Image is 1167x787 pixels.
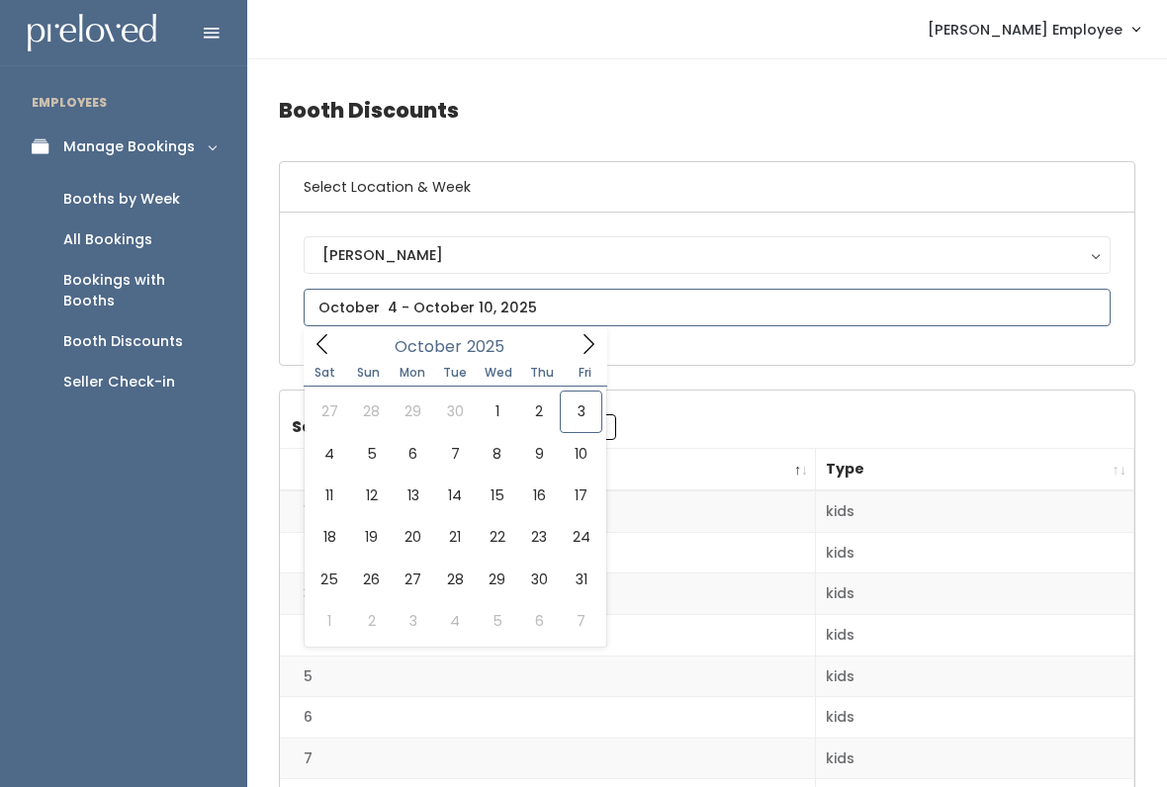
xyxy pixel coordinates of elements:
[280,697,816,739] td: 6
[280,738,816,779] td: 7
[309,600,350,642] span: November 1, 2025
[434,559,476,600] span: October 28, 2025
[280,532,816,573] td: 2
[433,367,477,379] span: Tue
[309,516,350,558] span: October 18, 2025
[518,391,560,432] span: October 2, 2025
[560,600,601,642] span: November 7, 2025
[63,189,180,210] div: Booths by Week
[518,475,560,516] span: October 16, 2025
[477,367,520,379] span: Wed
[347,367,391,379] span: Sun
[350,559,392,600] span: October 26, 2025
[560,433,601,475] span: October 10, 2025
[434,391,476,432] span: September 30, 2025
[434,600,476,642] span: November 4, 2025
[280,162,1134,213] h6: Select Location & Week
[393,391,434,432] span: September 29, 2025
[816,738,1134,779] td: kids
[309,433,350,475] span: October 4, 2025
[280,490,816,532] td: 1
[520,367,564,379] span: Thu
[391,367,434,379] span: Mon
[928,19,1122,41] span: [PERSON_NAME] Employee
[462,334,521,359] input: Year
[280,615,816,656] td: 4
[477,559,518,600] span: October 29, 2025
[518,559,560,600] span: October 30, 2025
[816,573,1134,615] td: kids
[816,490,1134,532] td: kids
[309,559,350,600] span: October 25, 2025
[304,289,1111,326] input: October 4 - October 10, 2025
[908,8,1159,50] a: [PERSON_NAME] Employee
[477,475,518,516] span: October 15, 2025
[816,697,1134,739] td: kids
[393,559,434,600] span: October 27, 2025
[434,433,476,475] span: October 7, 2025
[304,367,347,379] span: Sat
[280,573,816,615] td: 3
[518,516,560,558] span: October 23, 2025
[292,414,616,440] label: Search:
[560,559,601,600] span: October 31, 2025
[560,391,601,432] span: October 3, 2025
[350,516,392,558] span: October 19, 2025
[477,391,518,432] span: October 1, 2025
[309,475,350,516] span: October 11, 2025
[322,244,1092,266] div: [PERSON_NAME]
[63,372,175,393] div: Seller Check-in
[279,83,1135,137] h4: Booth Discounts
[477,516,518,558] span: October 22, 2025
[280,449,816,491] th: Booth Number: activate to sort column descending
[309,391,350,432] span: September 27, 2025
[816,656,1134,697] td: kids
[63,270,216,311] div: Bookings with Booths
[350,475,392,516] span: October 12, 2025
[63,229,152,250] div: All Bookings
[560,516,601,558] span: October 24, 2025
[63,331,183,352] div: Booth Discounts
[434,475,476,516] span: October 14, 2025
[393,600,434,642] span: November 3, 2025
[564,367,607,379] span: Fri
[280,656,816,697] td: 5
[560,475,601,516] span: October 17, 2025
[350,433,392,475] span: October 5, 2025
[816,615,1134,656] td: kids
[28,14,156,52] img: preloved logo
[518,600,560,642] span: November 6, 2025
[434,516,476,558] span: October 21, 2025
[395,339,462,355] span: October
[393,475,434,516] span: October 13, 2025
[350,600,392,642] span: November 2, 2025
[393,516,434,558] span: October 20, 2025
[350,391,392,432] span: September 28, 2025
[393,433,434,475] span: October 6, 2025
[477,600,518,642] span: November 5, 2025
[63,136,195,157] div: Manage Bookings
[816,449,1134,491] th: Type: activate to sort column ascending
[518,433,560,475] span: October 9, 2025
[816,532,1134,573] td: kids
[477,433,518,475] span: October 8, 2025
[304,236,1111,274] button: [PERSON_NAME]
